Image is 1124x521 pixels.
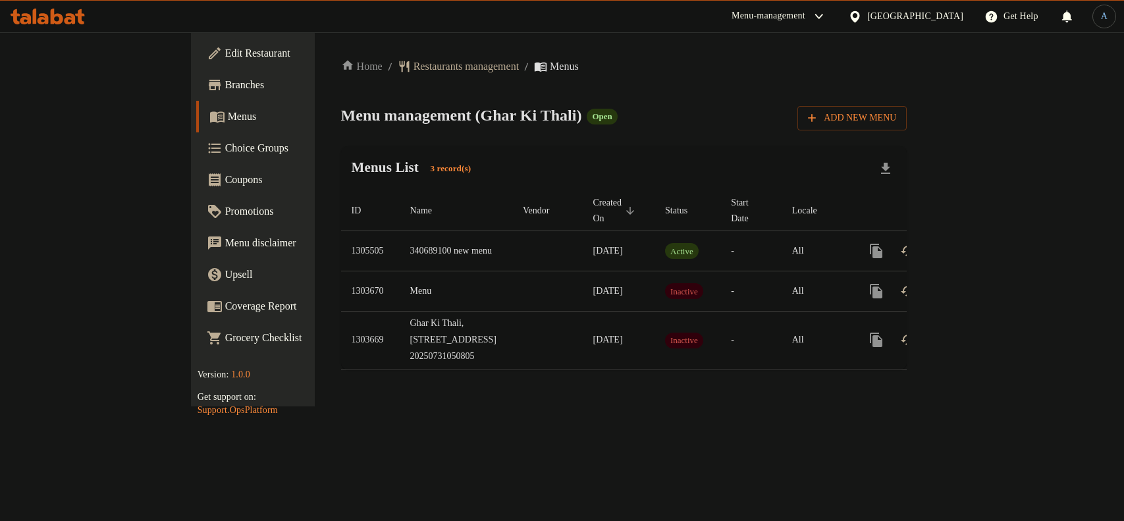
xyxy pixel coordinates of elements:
[782,312,850,370] td: All
[198,405,278,415] a: Support.OpsPlatform
[792,203,834,219] span: Locale
[587,111,617,122] span: Open
[400,312,512,370] td: Ghar Ki Thali, [STREET_ADDRESS] 20250731050805
[196,69,379,101] a: Branches
[196,259,379,290] a: Upsell
[587,109,617,124] div: Open
[225,330,368,346] span: Grocery Checklist
[388,59,392,74] li: /
[196,196,379,227] a: Promotions
[524,59,529,74] li: /
[782,231,850,271] td: All
[225,298,368,314] span: Coverage Report
[861,324,892,356] button: more
[720,312,781,370] td: -
[352,157,479,179] h2: Menus List
[523,203,566,219] span: Vendor
[341,59,907,74] nav: breadcrumb
[720,271,781,312] td: -
[400,271,512,312] td: Menu
[720,231,781,271] td: -
[593,286,622,296] span: [DATE]
[198,370,229,379] span: Version:
[665,243,699,259] div: Active
[797,106,907,130] button: Add New Menu
[593,195,639,227] span: Created On
[808,110,896,126] span: Add New Menu
[861,235,892,267] button: more
[422,163,479,175] span: 3 record(s)
[593,246,622,256] span: [DATE]
[867,9,963,24] div: [GEOGRAPHIC_DATA]
[892,324,924,356] button: Change Status
[352,203,379,219] span: ID
[410,203,449,219] span: Name
[196,322,379,354] a: Grocery Checklist
[593,335,622,344] span: [DATE]
[225,235,368,251] span: Menu disclaimer
[225,140,368,156] span: Choice Groups
[198,392,256,402] span: Get support on:
[732,9,805,24] div: Menu-management
[665,283,703,299] div: Inactive
[731,195,765,227] span: Start Date
[196,38,379,69] a: Edit Restaurant
[861,275,892,307] button: more
[228,109,368,124] span: Menus
[341,107,582,124] span: Menu management ( Ghar Ki Thali )
[400,231,512,271] td: 340689100 new menu
[398,59,519,74] a: Restaurants management
[196,101,379,132] a: Menus
[850,191,998,231] th: Actions
[665,203,705,219] span: Status
[196,290,379,322] a: Coverage Report
[196,164,379,196] a: Coupons
[665,333,703,348] span: Inactive
[225,45,368,61] span: Edit Restaurant
[550,59,579,74] span: Menus
[892,275,924,307] button: Change Status
[225,77,368,93] span: Branches
[225,267,368,283] span: Upsell
[665,284,703,299] span: Inactive
[341,191,998,370] table: enhanced table
[414,59,519,74] span: Restaurants management
[892,235,924,267] button: Change Status
[225,204,368,219] span: Promotions
[1101,9,1108,24] span: A
[782,271,850,312] td: All
[422,159,479,180] div: Total records count
[870,153,901,184] div: Export file
[196,132,379,164] a: Choice Groups
[665,244,699,259] span: Active
[231,370,250,379] span: 1.0.0
[225,172,368,188] span: Coupons
[196,227,379,259] a: Menu disclaimer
